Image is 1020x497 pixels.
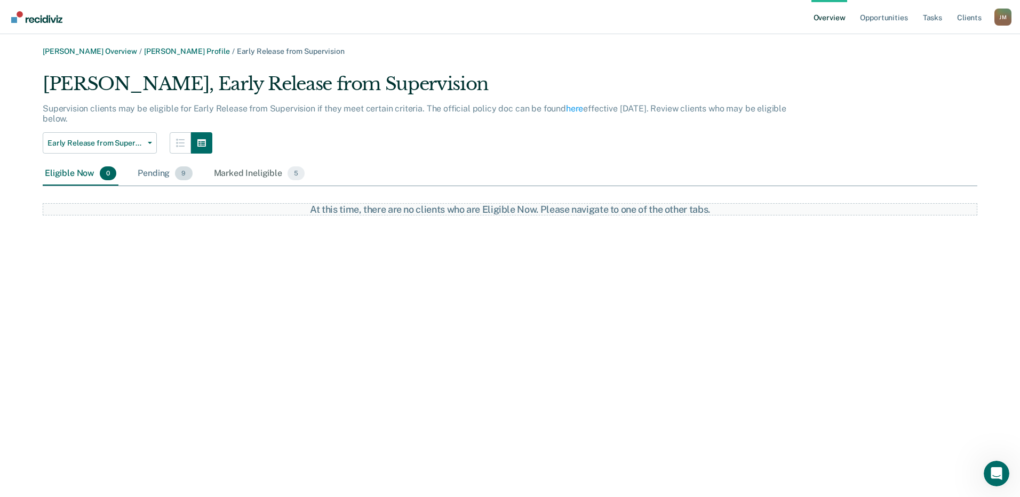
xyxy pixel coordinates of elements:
span: 9 [175,166,192,180]
img: Profile image for Naomi [60,6,77,23]
button: Upload attachment [17,349,25,358]
img: Profile image for Kim [30,6,47,23]
button: Emoji picker [34,349,42,358]
span: Early Release from Supervision [47,139,144,148]
div: Pending9 [136,162,194,186]
textarea: Message… [9,327,204,345]
button: Send a message… [183,345,200,362]
button: go back [7,4,27,25]
span: 0 [100,166,116,180]
button: Home [167,4,187,25]
a: [PERSON_NAME] Overview [43,47,137,55]
div: Marked Ineligible5 [212,162,307,186]
span: Early Release from Supervision [237,47,345,55]
img: Recidiviz [11,11,62,23]
button: Gif picker [51,349,59,358]
span: / [230,47,237,55]
p: Supervision clients may be eligible for Early Release from Supervision if they meet certain crite... [43,103,786,124]
div: J M [994,9,1011,26]
div: [PERSON_NAME], Early Release from Supervision [43,73,808,103]
div: At this time, there are no clients who are Eligible Now. Please navigate to one of the other tabs. [277,204,744,215]
iframe: Intercom live chat [984,461,1009,486]
a: here [566,103,583,114]
a: [PERSON_NAME] Profile [144,47,230,55]
div: Close [187,4,206,23]
div: Profile image for Krysty [45,6,62,23]
button: Profile dropdown button [994,9,1011,26]
span: 5 [288,166,305,180]
div: Eligible Now0 [43,162,118,186]
button: Start recording [68,349,76,358]
button: Early Release from Supervision [43,132,157,154]
span: / [137,47,144,55]
h1: Recidiviz [82,10,119,18]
